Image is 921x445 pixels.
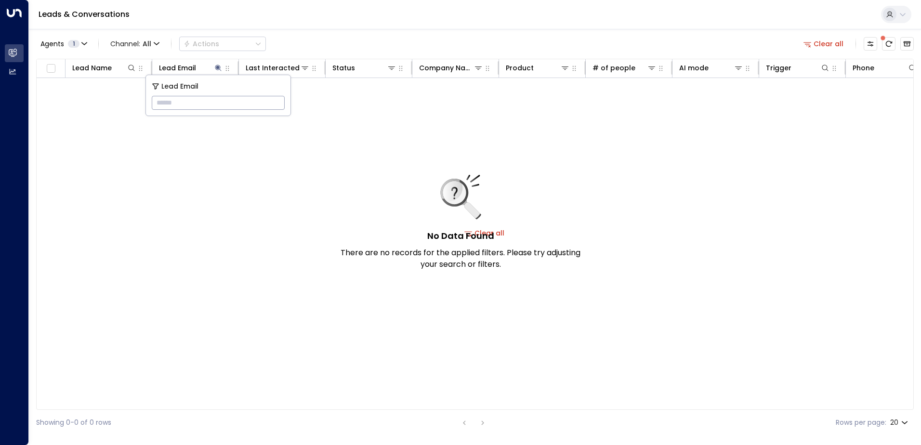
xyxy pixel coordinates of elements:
[179,37,266,51] div: Button group with a nested menu
[506,62,570,74] div: Product
[592,62,657,74] div: # of people
[143,40,151,48] span: All
[106,37,163,51] button: Channel:All
[800,37,848,51] button: Clear all
[184,39,219,48] div: Actions
[40,40,64,47] span: Agents
[679,62,743,74] div: AI mode
[36,37,91,51] button: Agents1
[159,62,223,74] div: Lead Email
[72,62,112,74] div: Lead Name
[853,62,917,74] div: Phone
[45,63,57,75] span: Toggle select all
[419,62,483,74] div: Company Name
[332,62,355,74] div: Status
[506,62,534,74] div: Product
[766,62,791,74] div: Trigger
[427,229,494,242] h5: No Data Found
[890,416,910,430] div: 20
[340,247,581,270] p: There are no records for the applied filters. Please try adjusting your search or filters.
[106,37,163,51] span: Channel:
[72,62,136,74] div: Lead Name
[332,62,396,74] div: Status
[246,62,300,74] div: Last Interacted
[179,37,266,51] button: Actions
[900,37,914,51] button: Archived Leads
[159,62,196,74] div: Lead Email
[246,62,310,74] div: Last Interacted
[68,40,79,48] span: 1
[882,37,895,51] span: There are new threads available. Refresh the grid to view the latest updates.
[36,418,111,428] div: Showing 0-0 of 0 rows
[458,417,489,429] nav: pagination navigation
[766,62,830,74] div: Trigger
[419,62,474,74] div: Company Name
[853,62,874,74] div: Phone
[864,37,877,51] button: Customize
[836,418,886,428] label: Rows per page:
[161,81,198,92] span: Lead Email
[592,62,635,74] div: # of people
[39,9,130,20] a: Leads & Conversations
[679,62,709,74] div: AI mode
